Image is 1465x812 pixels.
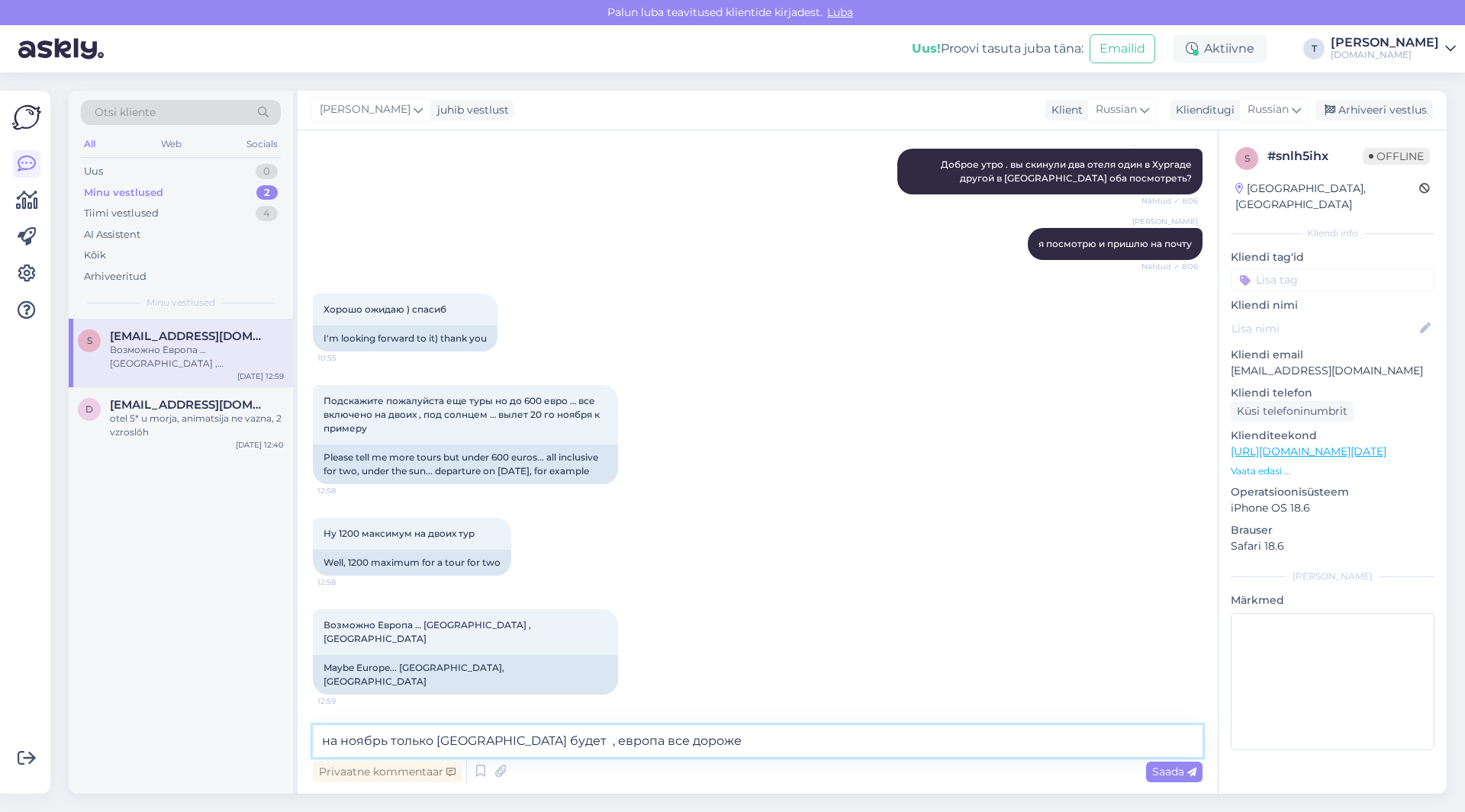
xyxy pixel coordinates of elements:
span: Minu vestlused [146,296,215,310]
div: I'm looking forward to it) thank you [313,326,497,351]
div: Aktiivne [1174,35,1267,63]
span: 12:59 [317,695,375,707]
span: Nähtud ✓ 8:06 [1141,261,1198,272]
div: AI Assistent [84,227,140,242]
p: Kliendi nimi [1231,297,1434,313]
p: Kliendi email [1231,347,1434,363]
div: Arhiveeri vestlus [1315,100,1433,120]
div: Kliendi info [1231,226,1434,240]
span: [PERSON_NAME] [1132,216,1198,227]
span: 10:55 [317,352,375,364]
p: Operatsioonisüsteem [1231,484,1434,500]
p: Klienditeekond [1231,428,1434,444]
span: dianaftn@hot.ee [110,398,269,412]
div: [DATE] 12:59 [237,371,284,382]
div: Tiimi vestlused [84,206,159,221]
a: [URL][DOMAIN_NAME][DATE] [1231,445,1386,458]
b: Uus! [912,41,941,56]
span: Ну 1200 максимум на двоих тур [324,528,475,539]
p: iPhone OS 18.6 [1231,500,1434,516]
div: Proovi tasuta juba täna: [912,40,1083,58]
div: Please tell me more tours but under 600 euros... all inclusive for two, under the sun... departur... [313,445,618,484]
span: Подскажите пожалуйста еще туры но до 600 евро … все включено на двоих , под солнцем … вылет 20 го... [324,395,602,434]
div: [DATE] 12:40 [236,439,284,451]
div: Maybe Europe... [GEOGRAPHIC_DATA], [GEOGRAPHIC_DATA] [313,655,618,695]
span: s [87,335,92,346]
span: Offline [1363,148,1430,165]
div: [GEOGRAPHIC_DATA], [GEOGRAPHIC_DATA] [1235,181,1419,213]
span: 12:58 [317,576,375,588]
div: Klienditugi [1170,102,1235,118]
textarea: на ноябрь только [GEOGRAPHIC_DATA] будет , европа все дороже [313,725,1203,757]
div: # snlh5ihx [1267,147,1363,165]
p: Märkmed [1231,592,1434,608]
div: [PERSON_NAME] [1331,37,1439,49]
button: Emailid [1090,34,1155,63]
div: juhib vestlust [431,102,509,118]
div: Privaatne kommentaar [313,762,462,782]
span: Хорошо ожидаю ) спасиб [324,303,446,315]
span: Доброе утро . вы скинули два отеля один в Хургаде другой в [GEOGRAPHIC_DATA] оба посмотреть? [941,159,1194,184]
p: Kliendi telefon [1231,385,1434,401]
span: s [1244,152,1250,164]
div: 4 [256,206,278,221]
div: Web [158,134,185,154]
div: Klient [1045,102,1083,118]
div: Uus [84,164,103,179]
p: Kliendi tag'id [1231,249,1434,265]
span: Saada [1152,765,1196,778]
div: 2 [256,185,278,201]
div: [PERSON_NAME] [1231,570,1434,583]
div: Kõik [84,248,106,263]
span: 12:58 [317,485,375,496]
div: Arhiveeritud [84,269,146,284]
span: Russian [1096,101,1137,118]
div: [DOMAIN_NAME] [1331,49,1439,61]
div: Возможно Европа … [GEOGRAPHIC_DATA] , [GEOGRAPHIC_DATA] [110,343,284,371]
img: Askly Logo [12,103,41,132]
p: Safari 18.6 [1231,538,1434,554]
span: Luba [823,5,858,19]
span: Russian [1248,101,1289,118]
span: Otsi kliente [95,104,156,120]
div: otel 5* u morja, animatsija ne vazna, 2 vzroslõh [110,412,284,439]
span: srgjvy@gmail.com [110,329,269,343]
span: d [85,403,93,415]
p: Vaata edasi ... [1231,464,1434,478]
a: [PERSON_NAME][DOMAIN_NAME] [1331,37,1456,61]
span: Возможно Европа … [GEOGRAPHIC_DATA] , [GEOGRAPHIC_DATA] [324,619,533,644]
span: Nähtud ✓ 8:06 [1141,195,1198,207]
p: Brauser [1231,522,1434,538]
p: [EMAIL_ADDRESS][DOMAIN_NAME] [1231,363,1434,379]
div: Minu vestlused [84,185,163,201]
span: [PERSON_NAME] [320,101,411,118]
div: 0 [256,164,278,179]
div: All [81,134,98,154]
div: Küsi telefoninumbrit [1231,401,1354,422]
div: Well, 1200 maximum for a tour for two [313,550,511,576]
div: T [1303,38,1325,59]
div: Socials [243,134,281,154]
input: Lisa nimi [1232,320,1417,337]
span: я посмотрю и пришлю на почту [1038,238,1192,249]
input: Lisa tag [1231,268,1434,291]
